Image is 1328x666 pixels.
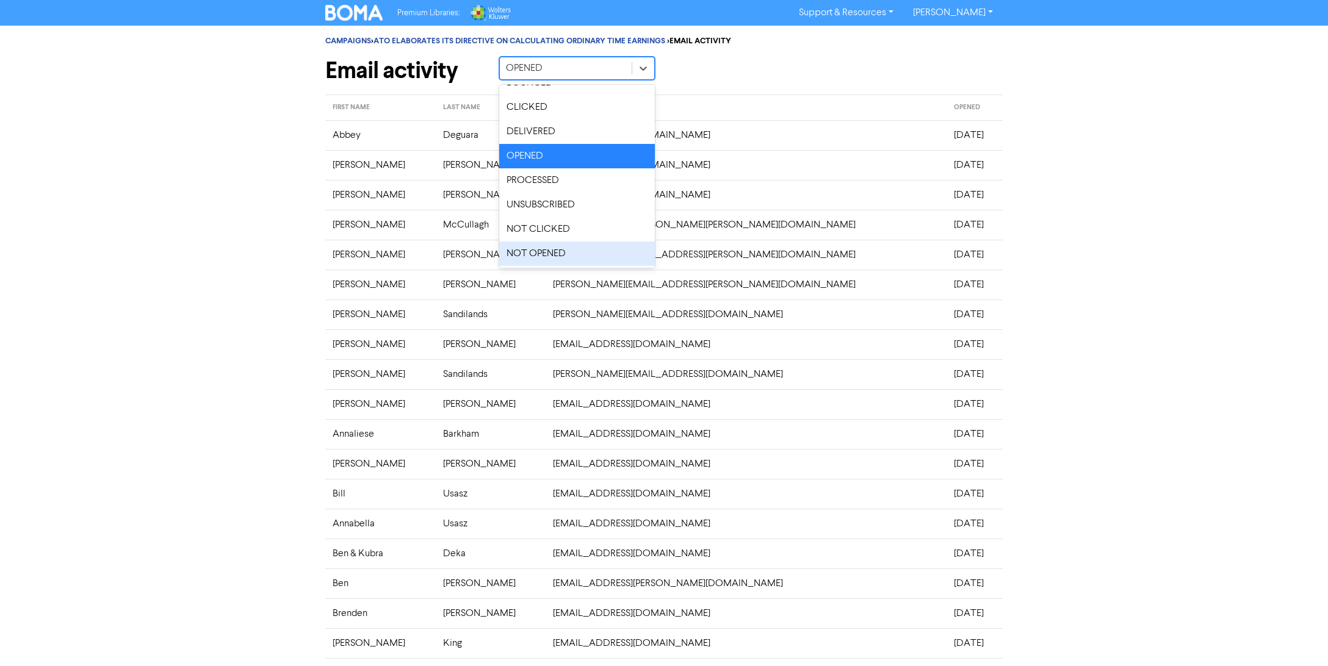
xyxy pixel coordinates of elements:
[436,95,546,121] th: LAST NAME
[947,95,1003,121] th: OPENED
[325,359,436,389] td: [PERSON_NAME]
[325,95,436,121] th: FIRST NAME
[499,242,655,266] div: NOT OPENED
[947,299,1003,329] td: [DATE]
[947,509,1003,539] td: [DATE]
[546,449,947,479] td: [EMAIL_ADDRESS][DOMAIN_NAME]
[947,419,1003,449] td: [DATE]
[546,180,947,210] td: [EMAIL_ADDRESS][DOMAIN_NAME]
[325,449,436,479] td: [PERSON_NAME]
[947,479,1003,509] td: [DATE]
[325,628,436,658] td: [PERSON_NAME]
[1267,607,1328,666] iframe: Chat Widget
[436,270,546,299] td: [PERSON_NAME]
[546,539,947,568] td: [EMAIL_ADDRESS][DOMAIN_NAME]
[436,568,546,598] td: [PERSON_NAME]
[499,144,655,168] div: OPENED
[325,35,1003,47] div: > > EMAIL ACTIVITY
[436,539,546,568] td: Deka
[947,210,1003,240] td: [DATE]
[546,568,947,598] td: [EMAIL_ADDRESS][PERSON_NAME][DOMAIN_NAME]
[436,299,546,329] td: Sandilands
[947,150,1003,180] td: [DATE]
[947,120,1003,150] td: [DATE]
[947,539,1003,568] td: [DATE]
[436,449,546,479] td: [PERSON_NAME]
[947,568,1003,598] td: [DATE]
[499,168,655,193] div: PROCESSED
[546,419,947,449] td: [EMAIL_ADDRESS][DOMAIN_NAME]
[325,210,436,240] td: [PERSON_NAME]
[325,36,371,46] a: CAMPAIGNS
[325,568,436,598] td: Ben
[546,270,947,299] td: [PERSON_NAME][EMAIL_ADDRESS][PERSON_NAME][DOMAIN_NAME]
[325,5,383,21] img: BOMA Logo
[436,150,546,180] td: [PERSON_NAME]
[325,389,436,419] td: [PERSON_NAME]
[436,509,546,539] td: Usasz
[436,598,546,628] td: [PERSON_NAME]
[947,598,1003,628] td: [DATE]
[546,509,947,539] td: [EMAIL_ADDRESS][DOMAIN_NAME]
[325,120,436,150] td: Abbey
[546,359,947,389] td: [PERSON_NAME][EMAIL_ADDRESS][DOMAIN_NAME]
[947,240,1003,270] td: [DATE]
[325,150,436,180] td: [PERSON_NAME]
[436,240,546,270] td: [PERSON_NAME]
[325,329,436,359] td: [PERSON_NAME]
[374,36,665,46] a: ATO ELABORATES ITS DIRECTIVE ON CALCULATING ORDINARY TIME EARNINGS
[325,270,436,299] td: [PERSON_NAME]
[325,240,436,270] td: [PERSON_NAME]
[325,57,481,85] h1: Email activity
[325,598,436,628] td: Brenden
[947,389,1003,419] td: [DATE]
[436,419,546,449] td: Barkham
[499,120,655,144] div: DELIVERED
[546,240,947,270] td: [PERSON_NAME][EMAIL_ADDRESS][PERSON_NAME][DOMAIN_NAME]
[947,359,1003,389] td: [DATE]
[546,299,947,329] td: [PERSON_NAME][EMAIL_ADDRESS][DOMAIN_NAME]
[789,3,903,23] a: Support & Resources
[325,539,436,568] td: Ben & Kubra
[436,180,546,210] td: [PERSON_NAME]
[546,628,947,658] td: [EMAIL_ADDRESS][DOMAIN_NAME]
[546,389,947,419] td: [EMAIL_ADDRESS][DOMAIN_NAME]
[325,509,436,539] td: Annabella
[947,628,1003,658] td: [DATE]
[436,479,546,509] td: Usasz
[469,5,511,21] img: Wolters Kluwer
[903,3,1003,23] a: [PERSON_NAME]
[947,180,1003,210] td: [DATE]
[397,9,460,17] span: Premium Libraries:
[325,419,436,449] td: Annaliese
[546,210,947,240] td: [EMAIL_ADDRESS][PERSON_NAME][PERSON_NAME][DOMAIN_NAME]
[436,389,546,419] td: [PERSON_NAME]
[947,270,1003,299] td: [DATE]
[325,299,436,329] td: [PERSON_NAME]
[436,120,546,150] td: Deguara
[546,150,947,180] td: [EMAIL_ADDRESS][DOMAIN_NAME]
[506,61,543,76] div: OPENED
[546,95,947,121] th: EMAIL
[499,193,655,217] div: UNSUBSCRIBED
[546,329,947,359] td: [EMAIL_ADDRESS][DOMAIN_NAME]
[546,120,947,150] td: [EMAIL_ADDRESS][DOMAIN_NAME]
[947,449,1003,479] td: [DATE]
[325,479,436,509] td: Bill
[546,598,947,628] td: [EMAIL_ADDRESS][DOMAIN_NAME]
[436,329,546,359] td: [PERSON_NAME]
[436,210,546,240] td: McCullagh
[947,329,1003,359] td: [DATE]
[499,95,655,120] div: CLICKED
[546,479,947,509] td: [EMAIL_ADDRESS][DOMAIN_NAME]
[499,217,655,242] div: NOT CLICKED
[436,359,546,389] td: Sandilands
[325,180,436,210] td: [PERSON_NAME]
[436,628,546,658] td: King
